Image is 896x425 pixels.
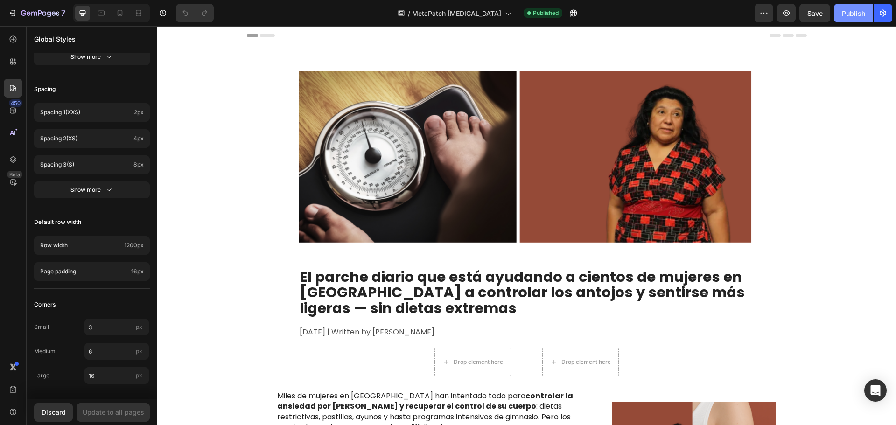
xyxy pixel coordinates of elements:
button: Save [799,4,830,22]
div: Show more [70,185,114,195]
div: Open Intercom Messenger [864,379,887,402]
span: px [136,372,142,379]
span: 4px [133,134,144,143]
div: Beta [7,171,22,178]
p: Spacing 1 [40,108,130,117]
span: 1200px [124,241,144,250]
div: Update to all pages [83,407,144,417]
input: px [84,367,149,384]
strong: controlar la ansiedad por [PERSON_NAME] y recuperar el control de su cuerpo [120,364,416,385]
div: 450 [9,99,22,107]
button: Discard [34,403,73,422]
span: px [136,323,142,330]
iframe: Design area [157,26,896,425]
p: Global Styles [34,34,150,44]
p: Row width [40,241,120,250]
span: Default row width [34,216,81,228]
span: Save [807,9,823,17]
span: Medium [34,347,84,355]
button: Publish [834,4,873,22]
button: Update to all pages [77,403,150,422]
span: Spacing [34,84,56,95]
span: Corners [34,299,56,310]
span: (xs) [66,135,77,142]
span: Small [34,323,84,331]
button: Show more [34,181,150,198]
div: Discard [42,407,66,417]
span: Large [34,371,84,380]
p: Spacing 2 [40,134,130,143]
div: Publish [842,8,865,18]
div: Drop element here [296,332,346,340]
div: Show more [70,52,114,62]
span: (xxs) [65,109,80,116]
input: px [84,343,149,360]
p: Spacing 3 [40,160,130,169]
span: (s) [67,161,74,168]
span: 2px [134,108,144,117]
p: 7 [61,7,65,19]
span: 8px [133,160,144,169]
p: Page padding [40,267,127,276]
span: MetaPatch [MEDICAL_DATA] [412,8,501,18]
p: Miles de mujeres en [GEOGRAPHIC_DATA] han intentado todo para : dietas restrictivas, pastillas, a... [120,365,419,407]
button: Show more [34,49,150,65]
span: Published [533,9,559,17]
div: Undo/Redo [176,4,214,22]
span: 16px [131,267,144,276]
input: px [84,319,149,335]
span: px [136,348,142,355]
span: / [408,8,410,18]
button: 7 [4,4,70,22]
div: Drop element here [404,332,454,340]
